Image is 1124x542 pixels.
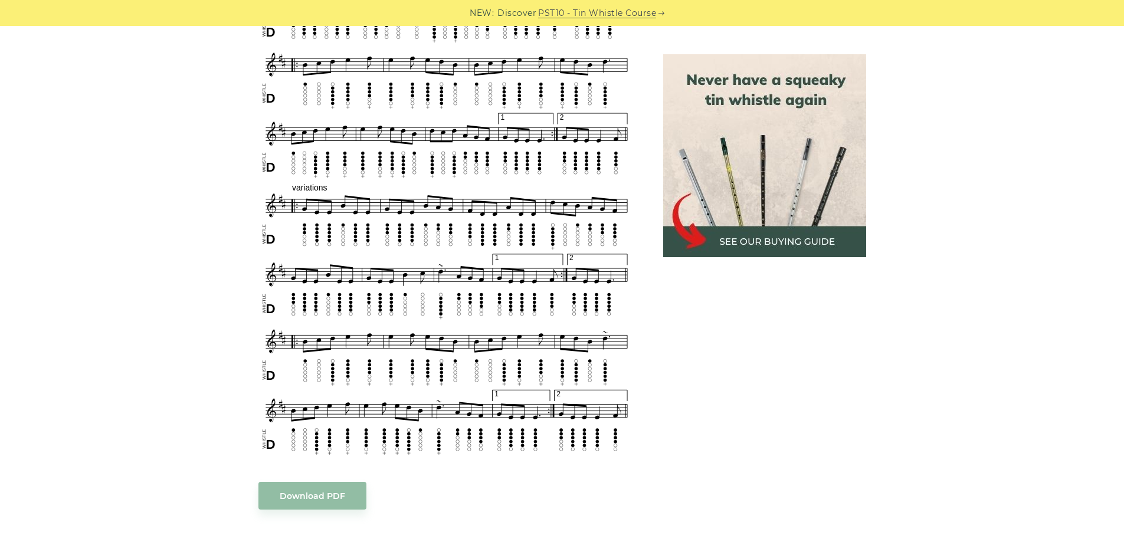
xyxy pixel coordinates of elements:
[663,54,866,257] img: tin whistle buying guide
[497,6,536,20] span: Discover
[538,6,656,20] a: PST10 - Tin Whistle Course
[258,482,366,510] a: Download PDF
[470,6,494,20] span: NEW:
